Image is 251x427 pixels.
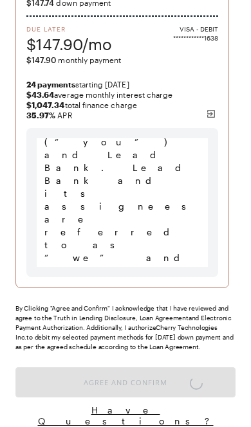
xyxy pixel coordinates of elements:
span: total finance charge [26,100,218,110]
span: Due Later [26,24,112,33]
strong: $43.64 [26,90,54,99]
span: monthly payment [26,55,218,65]
img: svg%3e [206,109,216,119]
span: VISA - DEBIT [180,24,218,33]
span: $147.90/mo [26,33,112,55]
strong: $1,047.34 [26,100,65,109]
span: starting [DATE] [26,79,218,89]
div: By Clicking "Agree and Confirm" I acknowledge that I have reviewed and agree to the Truth in Lend... [15,304,236,352]
span: APR [26,110,218,120]
span: average monthly interest charge [26,89,218,100]
button: Agree and Confirm [15,367,236,397]
strong: 24 payments [26,80,75,89]
b: 35.97 % [26,111,55,120]
span: $147.90 [26,55,56,64]
button: Have Questions? [15,404,236,427]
